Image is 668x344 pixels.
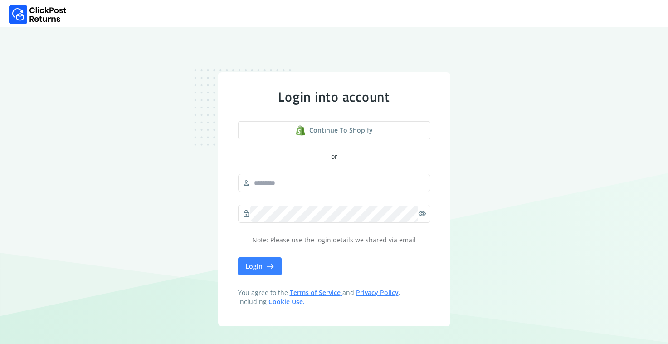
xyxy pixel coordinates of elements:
[238,121,430,139] a: shopify logoContinue to shopify
[295,125,306,136] img: shopify logo
[242,177,250,189] span: person
[9,5,67,24] img: Logo
[418,207,426,220] span: visibility
[266,260,274,273] span: east
[238,288,430,306] span: You agree to the and , including
[238,88,430,105] div: Login into account
[242,207,250,220] span: lock
[268,297,305,306] a: Cookie Use.
[309,126,373,135] span: Continue to shopify
[356,288,399,297] a: Privacy Policy
[238,152,430,161] div: or
[238,257,282,275] button: Login east
[290,288,342,297] a: Terms of Service
[238,236,430,245] p: Note: Please use the login details we shared via email
[238,121,430,139] button: Continue to shopify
